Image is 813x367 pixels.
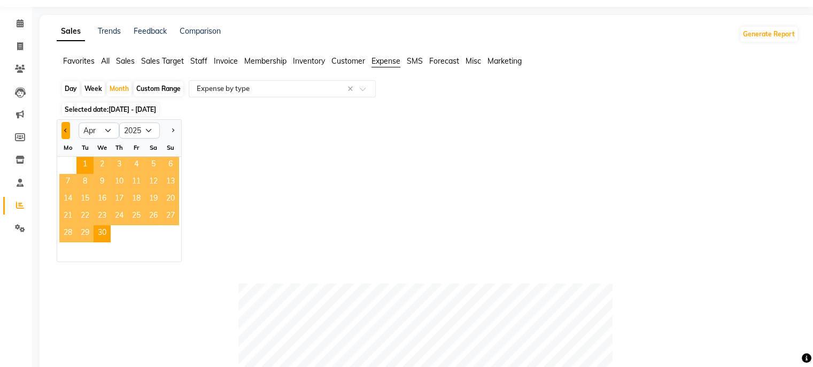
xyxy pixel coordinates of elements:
a: Feedback [134,26,167,36]
div: Thursday, April 3, 2025 [111,157,128,174]
div: Tu [76,139,94,156]
span: 8 [76,174,94,191]
span: Invoice [214,56,238,66]
div: Wednesday, April 23, 2025 [94,208,111,225]
span: Staff [190,56,207,66]
span: 14 [59,191,76,208]
span: 13 [162,174,179,191]
span: 27 [162,208,179,225]
span: 4 [128,157,145,174]
span: 30 [94,225,111,242]
span: [DATE] - [DATE] [109,105,156,113]
select: Select month [79,123,119,139]
div: Sunday, April 27, 2025 [162,208,179,225]
div: Thursday, April 10, 2025 [111,174,128,191]
div: Saturday, April 19, 2025 [145,191,162,208]
span: 18 [128,191,145,208]
div: Wednesday, April 9, 2025 [94,174,111,191]
span: 17 [111,191,128,208]
div: Th [111,139,128,156]
div: Tuesday, April 1, 2025 [76,157,94,174]
span: SMS [407,56,423,66]
div: Wednesday, April 2, 2025 [94,157,111,174]
span: Inventory [293,56,325,66]
span: Customer [331,56,365,66]
span: 7 [59,174,76,191]
div: Saturday, April 26, 2025 [145,208,162,225]
span: 12 [145,174,162,191]
div: Friday, April 18, 2025 [128,191,145,208]
div: Monday, April 14, 2025 [59,191,76,208]
a: Trends [98,26,121,36]
span: 25 [128,208,145,225]
div: Monday, April 7, 2025 [59,174,76,191]
span: 6 [162,157,179,174]
span: 19 [145,191,162,208]
span: Misc [466,56,481,66]
div: We [94,139,111,156]
span: Expense [371,56,400,66]
span: 10 [111,174,128,191]
div: Thursday, April 17, 2025 [111,191,128,208]
div: Wednesday, April 16, 2025 [94,191,111,208]
div: Day [62,81,80,96]
span: 24 [111,208,128,225]
div: Sa [145,139,162,156]
div: Friday, April 11, 2025 [128,174,145,191]
div: Friday, April 4, 2025 [128,157,145,174]
span: 3 [111,157,128,174]
span: 28 [59,225,76,242]
span: 9 [94,174,111,191]
div: Friday, April 25, 2025 [128,208,145,225]
div: Tuesday, April 15, 2025 [76,191,94,208]
button: Next month [168,122,177,139]
div: Wednesday, April 30, 2025 [94,225,111,242]
div: Monday, April 28, 2025 [59,225,76,242]
span: 26 [145,208,162,225]
span: 5 [145,157,162,174]
span: Membership [244,56,287,66]
span: 1 [76,157,94,174]
span: 2 [94,157,111,174]
span: Selected date: [62,103,159,116]
div: Saturday, April 5, 2025 [145,157,162,174]
span: All [101,56,110,66]
span: Forecast [429,56,459,66]
span: Marketing [487,56,522,66]
span: 22 [76,208,94,225]
span: 15 [76,191,94,208]
span: 20 [162,191,179,208]
div: Sunday, April 6, 2025 [162,157,179,174]
span: 29 [76,225,94,242]
span: 11 [128,174,145,191]
div: Saturday, April 12, 2025 [145,174,162,191]
div: Mo [59,139,76,156]
div: Tuesday, April 8, 2025 [76,174,94,191]
span: 16 [94,191,111,208]
span: Sales [116,56,135,66]
div: Monday, April 21, 2025 [59,208,76,225]
a: Comparison [180,26,221,36]
div: Su [162,139,179,156]
div: Thursday, April 24, 2025 [111,208,128,225]
div: Sunday, April 20, 2025 [162,191,179,208]
div: Sunday, April 13, 2025 [162,174,179,191]
div: Tuesday, April 29, 2025 [76,225,94,242]
select: Select year [119,123,160,139]
button: Previous month [61,122,70,139]
div: Custom Range [134,81,183,96]
span: Clear all [347,83,357,95]
span: Favorites [63,56,95,66]
button: Generate Report [740,27,797,42]
div: Fr [128,139,145,156]
span: Sales Target [141,56,184,66]
div: Week [82,81,105,96]
a: Sales [57,22,85,41]
div: Month [107,81,131,96]
span: 21 [59,208,76,225]
span: 23 [94,208,111,225]
div: Tuesday, April 22, 2025 [76,208,94,225]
